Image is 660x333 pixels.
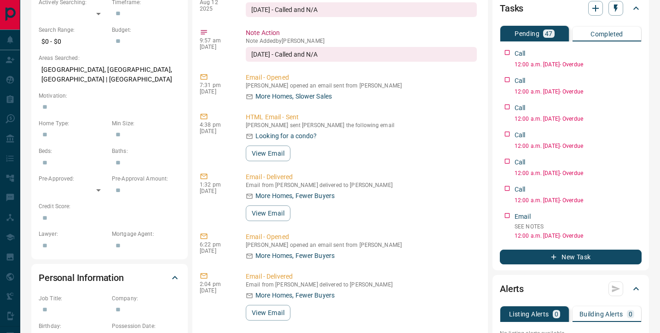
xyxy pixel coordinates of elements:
p: Motivation: [39,92,180,100]
p: Baths: [112,147,180,155]
button: View Email [246,305,290,321]
h2: Personal Information [39,270,124,285]
p: [PERSON_NAME] sent [PERSON_NAME] the following email [246,122,477,129]
p: Possession Date: [112,322,180,330]
p: Mortgage Agent: [112,230,180,238]
button: View Email [246,146,290,161]
p: Note Action [246,28,477,38]
p: Email - Opened [246,73,477,82]
p: 0 [555,311,558,317]
p: Looking for a condo? [255,131,317,141]
button: New Task [500,250,642,264]
div: Alerts [500,278,642,300]
p: 12:00 a.m. [DATE] - Overdue [515,232,642,240]
p: [DATE] [200,248,232,254]
p: Job Title: [39,294,107,303]
p: SEE NOTES [515,222,642,231]
p: Email - Delivered [246,172,477,182]
div: Personal Information [39,267,180,289]
p: Call [515,158,526,167]
p: [DATE] [200,44,232,50]
p: Note Added by [PERSON_NAME] [246,38,477,44]
p: [DATE] [200,128,232,134]
p: Budget: [112,26,180,34]
p: 7:31 pm [200,82,232,88]
p: Birthday: [39,322,107,330]
p: Credit Score: [39,202,180,210]
p: 12:00 a.m. [DATE] - Overdue [515,88,642,96]
p: [PERSON_NAME] opened an email sent from [PERSON_NAME] [246,82,477,89]
p: Email [515,212,531,222]
p: Call [515,49,526,58]
p: Beds: [39,147,107,155]
p: 12:00 a.m. [DATE] - Overdue [515,60,642,69]
p: Home Type: [39,119,107,128]
p: Call [515,130,526,140]
p: More Homes, Fewer Buyers [255,251,335,261]
p: Min Size: [112,119,180,128]
p: Building Alerts [579,311,623,317]
p: [GEOGRAPHIC_DATA], [GEOGRAPHIC_DATA], [GEOGRAPHIC_DATA] | [GEOGRAPHIC_DATA] [39,62,180,87]
p: 12:00 a.m. [DATE] - Overdue [515,142,642,150]
p: 2:04 pm [200,281,232,287]
p: Call [515,185,526,194]
p: 9:57 am [200,37,232,44]
p: 47 [545,30,553,37]
button: View Email [246,205,290,221]
p: Email from [PERSON_NAME] delivered to [PERSON_NAME] [246,182,477,188]
p: More Homes, Fewer Buyers [255,191,335,201]
p: 12:00 a.m. [DATE] - Overdue [515,115,642,123]
p: 12:00 a.m. [DATE] - Overdue [515,196,642,204]
p: 1:32 pm [200,181,232,188]
p: [DATE] [200,188,232,194]
h2: Tasks [500,1,523,16]
p: Email - Delivered [246,272,477,281]
h2: Alerts [500,281,524,296]
p: [PERSON_NAME] opened an email sent from [PERSON_NAME] [246,242,477,248]
p: Completed [591,31,623,37]
p: 12:00 a.m. [DATE] - Overdue [515,169,642,177]
p: Company: [112,294,180,303]
p: Areas Searched: [39,54,180,62]
p: 6:22 pm [200,241,232,248]
p: More Homes, Slower Sales [255,92,332,101]
p: [DATE] [200,287,232,294]
div: [DATE] - Called and N/A [246,2,477,17]
p: More Homes, Fewer Buyers [255,291,335,300]
p: Email - Opened [246,232,477,242]
p: 4:38 pm [200,122,232,128]
p: Call [515,76,526,86]
p: Pre-Approved: [39,175,107,183]
div: [DATE] - Called and N/A [246,47,477,62]
p: $0 - $0 [39,34,107,49]
p: Email from [PERSON_NAME] delivered to [PERSON_NAME] [246,281,477,288]
p: Pending [515,30,539,37]
p: 0 [629,311,632,317]
p: [DATE] [200,88,232,95]
p: Listing Alerts [509,311,549,317]
p: Call [515,103,526,113]
p: Pre-Approval Amount: [112,175,180,183]
p: HTML Email - Sent [246,112,477,122]
p: Lawyer: [39,230,107,238]
p: Search Range: [39,26,107,34]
